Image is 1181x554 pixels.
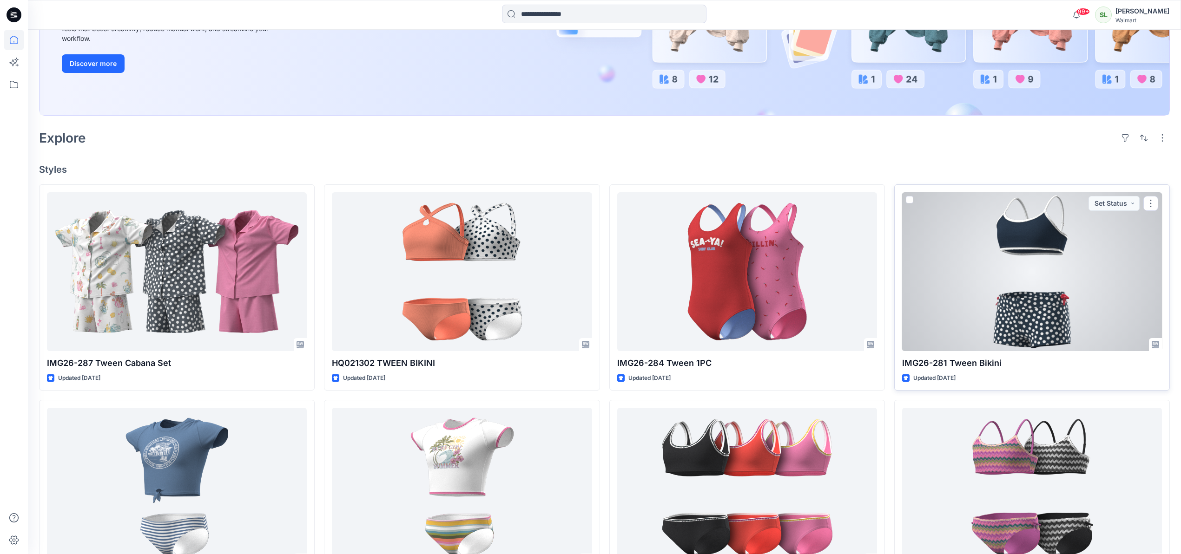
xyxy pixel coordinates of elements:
[58,373,100,383] p: Updated [DATE]
[617,192,877,351] a: IMG26-284 Tween 1PC
[47,192,307,351] a: IMG26-287 Tween Cabana Set
[617,357,877,370] p: IMG26-284 Tween 1PC
[902,357,1162,370] p: IMG26-281 Tween Bikini
[1095,7,1112,23] div: SL
[1115,17,1169,24] div: Walmart
[62,54,271,73] a: Discover more
[332,357,592,370] p: HQ021302 TWEEN BIKINI
[1076,8,1090,15] span: 99+
[39,164,1170,175] h4: Styles
[332,192,592,351] a: HQ021302 TWEEN BIKINI
[1115,6,1169,17] div: [PERSON_NAME]
[343,373,385,383] p: Updated [DATE]
[913,373,956,383] p: Updated [DATE]
[39,130,86,145] h2: Explore
[902,192,1162,351] a: IMG26-281 Tween Bikini
[47,357,307,370] p: IMG26-287 Tween Cabana Set
[628,373,671,383] p: Updated [DATE]
[62,54,125,73] button: Discover more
